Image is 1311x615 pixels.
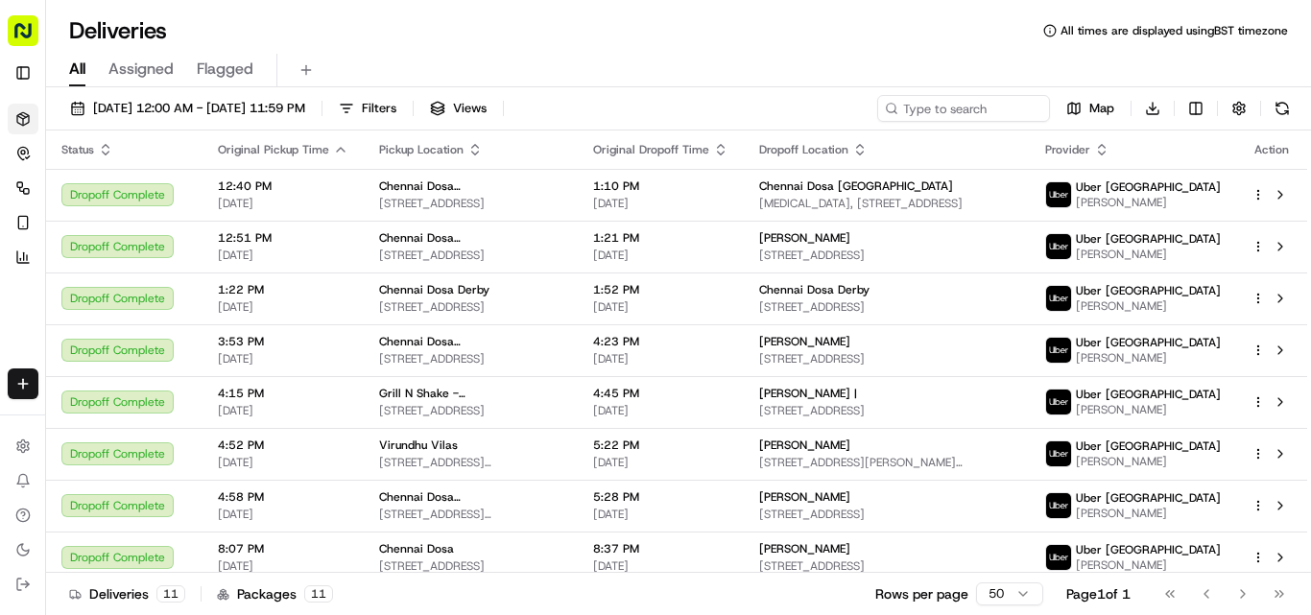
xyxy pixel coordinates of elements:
[1046,182,1071,207] img: uber-new-logo.jpeg
[593,438,728,453] span: 5:22 PM
[1269,95,1296,122] button: Refresh
[1046,338,1071,363] img: uber-new-logo.jpeg
[759,282,870,297] span: Chennai Dosa Derby
[759,455,1014,470] span: [STREET_ADDRESS][PERSON_NAME][PERSON_NAME]
[218,489,348,505] span: 4:58 PM
[593,455,728,470] span: [DATE]
[69,15,167,46] h1: Deliveries
[593,196,728,211] span: [DATE]
[135,472,232,487] a: Powered byPylon
[218,386,348,401] span: 4:15 PM
[1251,142,1292,157] div: Action
[1076,402,1221,417] span: [PERSON_NAME]
[379,248,562,263] span: [STREET_ADDRESS]
[379,334,562,349] span: Chennai Dosa [GEOGRAPHIC_DATA]
[1046,545,1071,570] img: uber-new-logo.jpeg
[181,429,308,448] span: API Documentation
[379,299,562,315] span: [STREET_ADDRESS]
[1076,231,1221,247] span: Uber [GEOGRAPHIC_DATA]
[759,489,850,505] span: [PERSON_NAME]
[1046,390,1071,414] img: uber-new-logo.jpeg
[218,558,348,574] span: [DATE]
[218,541,348,556] span: 8:07 PM
[1076,335,1221,350] span: Uber [GEOGRAPHIC_DATA]
[759,386,857,401] span: [PERSON_NAME] |
[1061,23,1288,38] span: All times are displayed using BST timezone
[1089,100,1114,117] span: Map
[93,100,305,117] span: [DATE] 12:00 AM - [DATE] 11:59 PM
[759,334,850,349] span: [PERSON_NAME]
[759,299,1014,315] span: [STREET_ADDRESS]
[38,429,147,448] span: Knowledge Base
[379,282,489,297] span: Chennai Dosa Derby
[197,58,253,81] span: Flagged
[379,438,458,453] span: Virundhu Vilas
[593,230,728,246] span: 1:21 PM
[218,248,348,263] span: [DATE]
[1076,350,1221,366] span: [PERSON_NAME]
[1076,490,1221,506] span: Uber [GEOGRAPHIC_DATA]
[379,386,562,401] span: Grill N Shake - [GEOGRAPHIC_DATA]
[304,585,333,603] div: 11
[379,541,454,556] span: Chennai Dosa
[759,248,1014,263] span: [STREET_ADDRESS]
[1046,493,1071,518] img: uber-new-logo.jpeg
[593,178,728,194] span: 1:10 PM
[218,299,348,315] span: [DATE]
[330,95,405,122] button: Filters
[63,349,70,365] span: •
[593,282,728,297] span: 1:52 PM
[1076,454,1221,469] span: [PERSON_NAME]
[759,142,848,157] span: Dropoff Location
[218,334,348,349] span: 3:53 PM
[379,178,562,194] span: Chennai Dosa [GEOGRAPHIC_DATA]
[108,58,174,81] span: Assigned
[379,558,562,574] span: [STREET_ADDRESS]
[86,183,315,202] div: Start new chat
[69,58,85,81] span: All
[218,178,348,194] span: 12:40 PM
[593,489,728,505] span: 5:28 PM
[218,196,348,211] span: [DATE]
[326,189,349,212] button: Start new chat
[1046,286,1071,311] img: uber-new-logo.jpeg
[875,584,968,603] p: Rows per page
[379,489,562,505] span: Chennai Dosa [GEOGRAPHIC_DATA]
[759,196,1014,211] span: [MEDICAL_DATA], [STREET_ADDRESS]
[379,142,464,157] span: Pickup Location
[593,351,728,367] span: [DATE]
[1058,95,1123,122] button: Map
[379,196,562,211] span: [STREET_ADDRESS]
[74,297,120,313] span: 4:34 PM
[74,349,120,365] span: 3:01 PM
[593,403,728,418] span: [DATE]
[1076,387,1221,402] span: Uber [GEOGRAPHIC_DATA]
[877,95,1050,122] input: Type to search
[759,403,1014,418] span: [STREET_ADDRESS]
[379,507,562,522] span: [STREET_ADDRESS][PERSON_NAME]
[218,351,348,367] span: [DATE]
[218,282,348,297] span: 1:22 PM
[19,19,58,58] img: Nash
[218,142,329,157] span: Original Pickup Time
[593,507,728,522] span: [DATE]
[50,124,346,144] input: Got a question? Start typing here...
[593,299,728,315] span: [DATE]
[593,142,709,157] span: Original Dropoff Time
[218,455,348,470] span: [DATE]
[593,386,728,401] span: 4:45 PM
[156,585,185,603] div: 11
[218,230,348,246] span: 12:51 PM
[86,202,264,218] div: We're available if you need us!
[40,183,75,218] img: 1738778727109-b901c2ba-d612-49f7-a14d-d897ce62d23f
[1076,283,1221,298] span: Uber [GEOGRAPHIC_DATA]
[593,334,728,349] span: 4:23 PM
[593,248,728,263] span: [DATE]
[19,431,35,446] div: 📗
[379,403,562,418] span: [STREET_ADDRESS]
[1076,542,1221,557] span: Uber [GEOGRAPHIC_DATA]
[61,95,314,122] button: [DATE] 12:00 AM - [DATE] 11:59 PM
[61,142,94,157] span: Status
[362,100,396,117] span: Filters
[1046,441,1071,466] img: uber-new-logo.jpeg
